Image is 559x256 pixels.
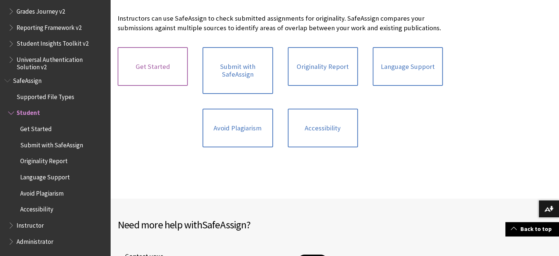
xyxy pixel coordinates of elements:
span: Student [17,107,40,117]
span: Submit with SafeAssign [20,139,83,149]
span: Reporting Framework v2 [17,21,82,31]
span: Student Insights Toolkit v2 [17,38,89,48]
span: Universal Authentication Solution v2 [17,53,105,71]
a: Back to top [505,222,559,236]
h2: Need more help with ? [118,217,335,232]
span: Accessibility [20,203,53,213]
a: Accessibility [288,109,358,148]
span: Get Started [20,123,52,133]
p: Instructors can use SafeAssign to check submitted assignments for originality. SafeAssign compare... [118,14,443,33]
span: Grades Journey v2 [17,5,65,15]
a: Submit with SafeAssign [203,47,273,94]
a: Originality Report [288,47,358,86]
span: Administrator [17,235,53,245]
a: Language Support [373,47,443,86]
span: SafeAssign [13,74,42,84]
nav: Book outline for Blackboard SafeAssign [4,74,106,248]
a: Get Started [118,47,188,86]
span: Supported File Types [17,91,74,101]
span: Avoid Plagiarism [20,187,64,197]
span: Instructor [17,219,44,229]
span: Language Support [20,171,70,181]
span: SafeAssign [202,218,246,231]
a: Avoid Plagiarism [203,109,273,148]
span: Originality Report [20,155,68,165]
